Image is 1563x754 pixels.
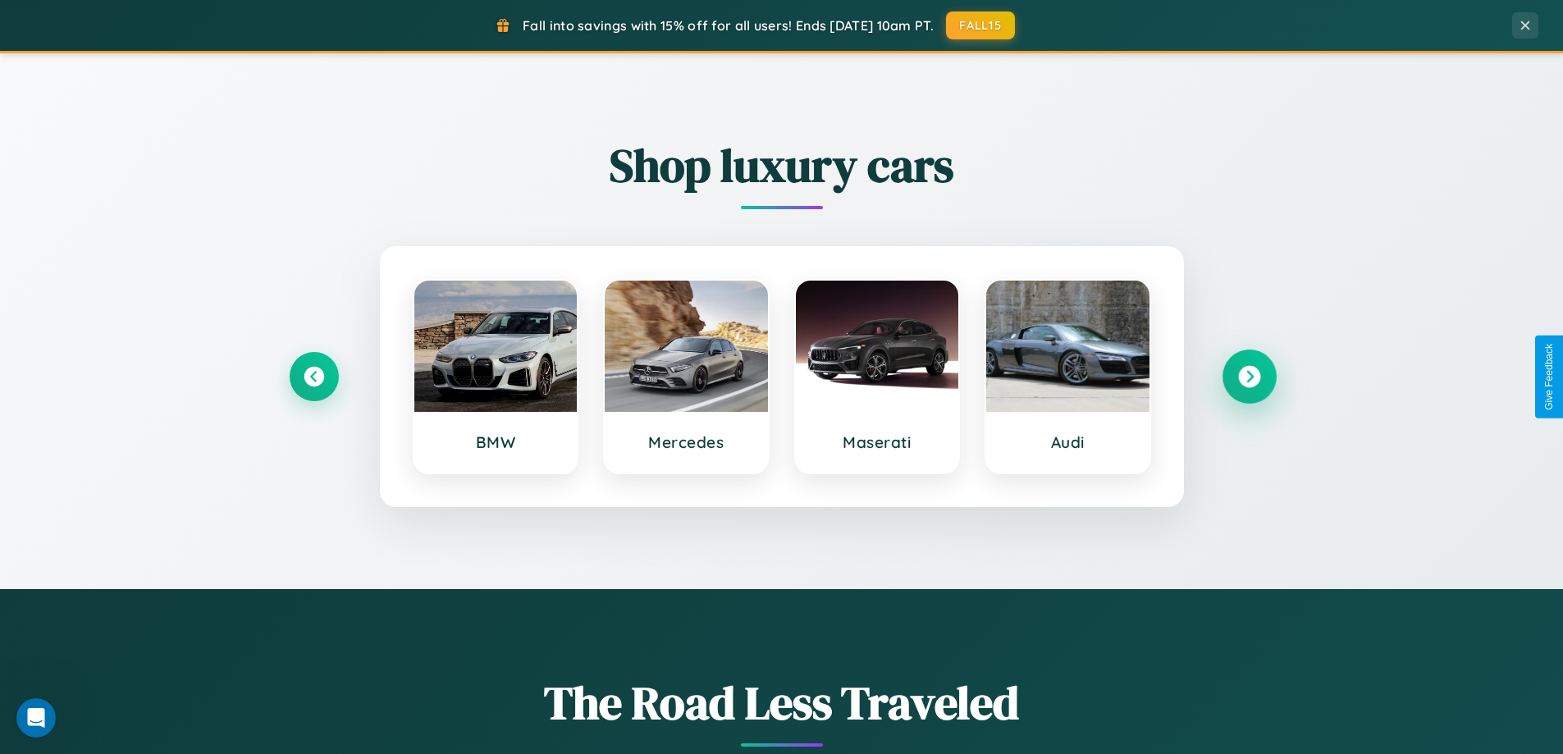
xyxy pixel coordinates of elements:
[812,432,943,452] h3: Maserati
[1003,432,1133,452] h3: Audi
[946,11,1015,39] button: FALL15
[431,432,561,452] h3: BMW
[1543,344,1555,410] div: Give Feedback
[621,432,752,452] h3: Mercedes
[290,134,1274,197] h2: Shop luxury cars
[523,17,934,34] span: Fall into savings with 15% off for all users! Ends [DATE] 10am PT.
[16,698,56,738] iframe: Intercom live chat
[290,671,1274,734] h1: The Road Less Traveled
